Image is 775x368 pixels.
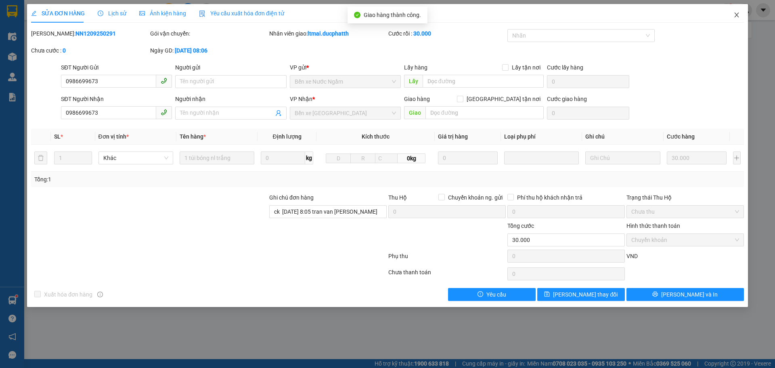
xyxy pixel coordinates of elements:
b: 30.000 [413,30,431,37]
div: [PERSON_NAME]: [31,29,149,38]
span: close [733,12,740,18]
span: phone [161,109,167,116]
span: Kích thước [362,133,390,140]
th: Ghi chú [582,129,663,145]
span: Bến xe Nước Ngầm [295,76,396,88]
label: Cước giao hàng [547,96,587,102]
span: Lấy [404,75,423,88]
span: [PERSON_NAME] thay đổi [553,290,618,299]
span: [GEOGRAPHIC_DATA] tận nơi [463,95,544,103]
span: Cước hàng [667,133,695,140]
input: 0 [438,151,498,164]
label: Ghi chú đơn hàng [269,194,314,201]
span: Đơn vị tính [98,133,129,140]
label: Hình thức thanh toán [626,223,680,229]
span: Lịch sử [98,10,126,17]
span: user-add [275,110,282,116]
span: clock-circle [98,11,103,16]
span: Giao hàng [404,96,430,102]
span: picture [139,11,145,16]
input: VD: Bàn, Ghế [180,151,254,164]
div: SĐT Người Nhận [61,95,172,103]
span: printer [652,291,658,298]
b: ltmai.ducphatth [308,30,349,37]
div: Chưa cước : [31,46,149,55]
div: Người nhận [175,95,286,103]
span: kg [305,151,313,164]
span: Chưa thu [631,206,739,218]
div: Chưa thanh toán [387,268,507,282]
span: Bến xe Hoằng Hóa [295,107,396,119]
div: Ngày GD: [150,46,268,55]
span: Lấy hàng [404,64,427,71]
span: VND [626,253,638,259]
button: plus [733,151,741,164]
button: Close [725,4,748,27]
div: Trạng thái Thu Hộ [626,193,744,202]
div: Phụ thu [387,252,507,266]
span: Khác [103,152,168,164]
input: Cước giao hàng [547,107,629,120]
span: Định lượng [272,133,301,140]
span: Ảnh kiện hàng [139,10,186,17]
div: Gói vận chuyển: [150,29,268,38]
th: Loại phụ phí [501,129,582,145]
img: icon [199,11,205,17]
b: [DATE] 08:06 [175,47,207,54]
span: SỬA ĐƠN HÀNG [31,10,85,17]
span: exclamation-circle [478,291,483,298]
span: Giao hàng thành công. [364,12,421,18]
span: Xuất hóa đơn hàng [41,290,96,299]
span: info-circle [97,292,103,297]
span: Chuyển khoản ng. gửi [445,193,506,202]
span: save [544,291,550,298]
input: Ghi chú đơn hàng [269,205,387,218]
span: phone [161,78,167,84]
div: SĐT Người Gửi [61,63,172,72]
span: Phí thu hộ khách nhận trả [514,193,586,202]
b: NN1209250291 [75,30,116,37]
span: Chuyển khoản [631,234,739,246]
span: SL [54,133,61,140]
div: Người gửi [175,63,286,72]
input: 0 [667,151,727,164]
span: Giá trị hàng [438,133,468,140]
button: exclamation-circleYêu cầu [448,288,536,301]
span: Yêu cầu [486,290,506,299]
span: Yêu cầu xuất hóa đơn điện tử [199,10,284,17]
div: Nhân viên giao: [269,29,387,38]
input: C [375,154,398,163]
button: delete [34,151,47,164]
input: Dọc đường [425,106,544,119]
input: R [350,154,375,163]
span: Thu Hộ [388,194,407,201]
input: Dọc đường [423,75,544,88]
div: VP gửi [290,63,401,72]
span: Giao [404,106,425,119]
button: printer[PERSON_NAME] và In [626,288,744,301]
label: Cước lấy hàng [547,64,583,71]
b: 0 [63,47,66,54]
span: Tên hàng [180,133,206,140]
span: edit [31,11,37,16]
div: Cước rồi : [388,29,506,38]
input: Ghi Chú [585,151,660,164]
div: Tổng: 1 [34,175,299,184]
input: D [326,154,351,163]
span: 0kg [398,154,425,163]
span: Tổng cước [507,223,534,229]
span: check-circle [354,12,360,18]
button: save[PERSON_NAME] thay đổi [537,288,625,301]
span: Lấy tận nơi [509,63,544,72]
input: Cước lấy hàng [547,75,629,88]
span: [PERSON_NAME] và In [661,290,718,299]
span: VP Nhận [290,96,312,102]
